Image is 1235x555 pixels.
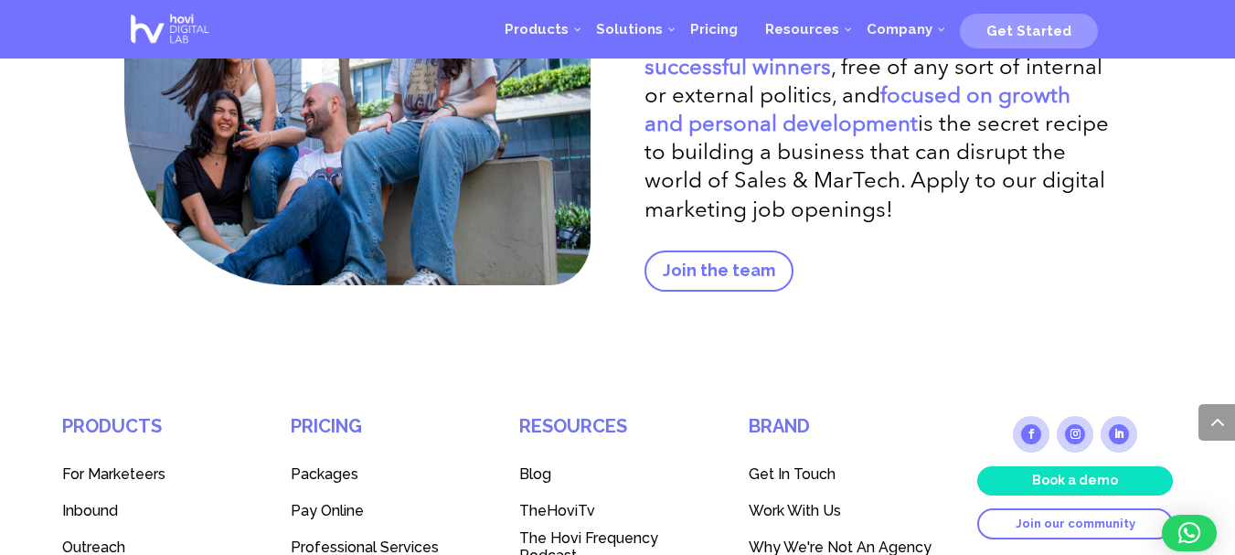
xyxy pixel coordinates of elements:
[519,492,715,528] a: TheHoviTv
[751,2,853,57] a: Resources
[291,502,364,519] span: Pay Online
[644,114,918,136] strong: and personal development
[291,455,486,492] a: Packages
[582,2,676,57] a: Solutions
[765,21,839,37] span: Resources
[62,465,165,483] span: For Marketeers
[690,21,738,37] span: Pricing
[644,28,1043,79] span: building a team of really successful winners
[986,23,1071,39] span: Get Started
[749,455,944,492] a: Get In Touch
[977,466,1173,496] a: Book a demo
[853,2,946,57] a: Company
[62,416,258,455] h4: Products
[880,86,1070,108] strong: focused on growth
[291,465,358,483] span: Packages
[62,455,258,492] a: For Marketeers
[291,416,486,455] h4: Pricing
[977,508,1173,539] a: Join our community
[596,21,663,37] span: Solutions
[491,2,582,57] a: Products
[749,416,944,455] h4: Brand
[867,21,932,37] span: Company
[749,502,841,519] span: Work With Us
[62,492,258,528] a: Inbound
[505,21,569,37] span: Products
[519,465,551,483] span: Blog
[749,492,944,528] a: Work With Us
[676,2,751,57] a: Pricing
[1013,416,1049,453] a: Follow on Facebook
[644,251,793,292] a: Join the team
[519,455,715,492] a: Blog
[1101,416,1137,453] a: Follow on LinkedIn
[519,416,715,455] h4: Resources
[291,492,486,528] a: Pay Online
[62,502,118,519] span: Inbound
[960,16,1098,43] a: Get Started
[749,465,836,483] span: Get In Touch
[1057,416,1093,453] a: Follow on Instagram
[519,502,595,519] span: TheHoviTv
